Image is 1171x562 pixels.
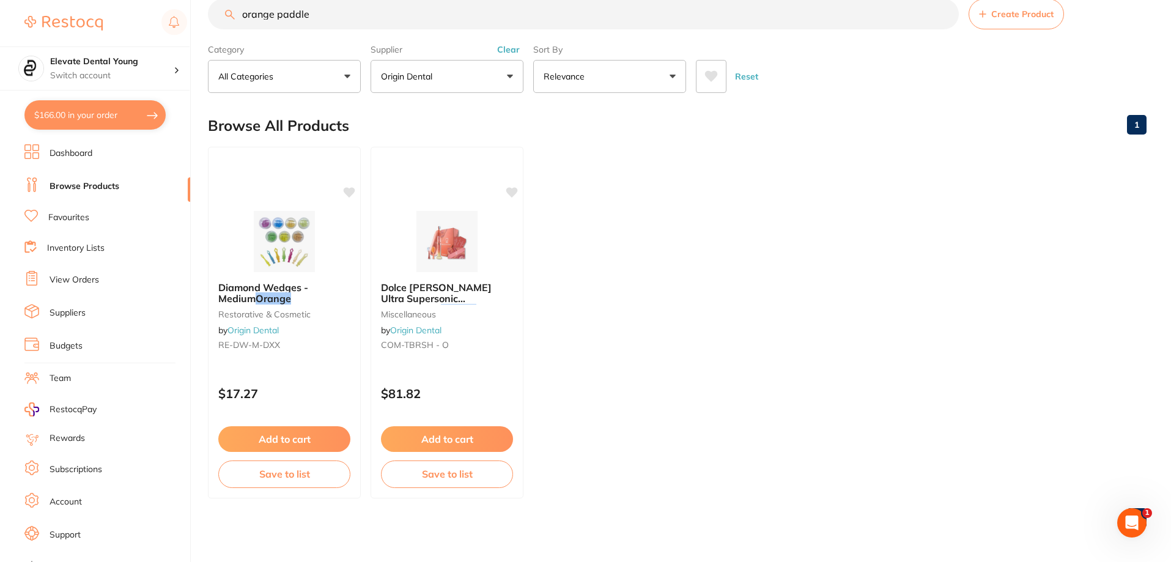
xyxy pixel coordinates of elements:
a: 1 [1127,113,1147,137]
a: Account [50,496,82,508]
p: Switch account [50,70,174,82]
em: Orange [256,292,291,305]
a: View Orders [50,274,99,286]
a: RestocqPay [24,402,97,416]
span: RestocqPay [50,404,97,416]
a: Origin Dental [227,325,279,336]
button: Save to list [381,460,513,487]
a: Origin Dental [390,325,441,336]
button: Save to list [218,460,350,487]
span: 1 [1142,508,1152,518]
img: RestocqPay [24,402,39,416]
button: All Categories [208,60,361,93]
h2: Browse All Products [208,117,349,135]
img: Diamond Wedges - Medium Orange [245,211,324,272]
a: Suppliers [50,307,86,319]
button: Origin Dental [371,60,523,93]
iframe: Intercom live chat [1117,508,1147,538]
b: Dolce Lucciola Ultra Supersonic Toothbrush - Orange Yellow [381,282,513,305]
em: Orange [441,304,476,316]
span: RE-DW-M-DXX [218,339,280,350]
a: Subscriptions [50,464,102,476]
label: Sort By [533,44,686,55]
button: Add to cart [381,426,513,452]
a: Restocq Logo [24,9,103,37]
p: Relevance [544,70,589,83]
label: Category [208,44,361,55]
a: 1 [1127,506,1147,530]
img: Dolce Lucciola Ultra Supersonic Toothbrush - Orange Yellow [407,211,487,272]
span: Yellow [476,304,506,316]
label: Supplier [371,44,523,55]
small: restorative & cosmetic [218,309,350,319]
a: Dashboard [50,147,92,160]
a: Team [50,372,71,385]
p: $81.82 [381,386,513,401]
img: Restocq Logo [24,16,103,31]
a: Budgets [50,340,83,352]
span: by [381,325,441,336]
button: Relevance [533,60,686,93]
span: by [218,325,279,336]
span: Dolce [PERSON_NAME] Ultra Supersonic Toothbrush - [381,281,492,316]
img: Elevate Dental Young [19,56,43,81]
button: Clear [493,44,523,55]
a: Inventory Lists [47,242,105,254]
p: All Categories [218,70,278,83]
span: Create Product [991,9,1054,19]
span: Diamond Wedges - Medium [218,281,308,305]
a: Favourites [48,212,89,224]
p: Origin Dental [381,70,437,83]
a: Browse Products [50,180,119,193]
b: Diamond Wedges - Medium Orange [218,282,350,305]
a: Rewards [50,432,85,445]
small: miscellaneous [381,309,513,319]
button: $166.00 in your order [24,100,166,130]
h4: Elevate Dental Young [50,56,174,68]
span: COM-TBRSH - O [381,339,449,350]
button: Add to cart [218,426,350,452]
p: $17.27 [218,386,350,401]
button: Reset [731,60,762,93]
a: Support [50,529,81,541]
